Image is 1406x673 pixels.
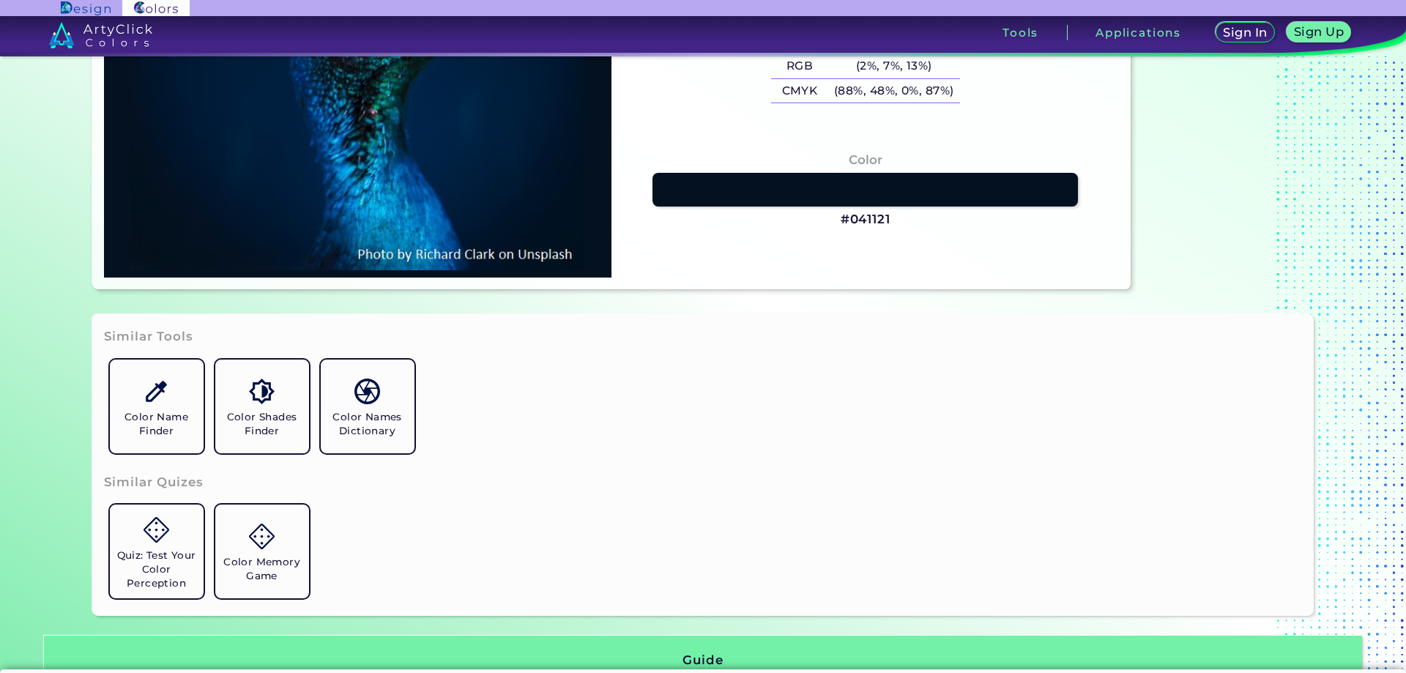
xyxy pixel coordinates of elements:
h5: Color Memory Game [221,555,303,583]
h5: Color Shades Finder [221,410,303,438]
h3: Similar Tools [104,328,193,346]
h3: #041121 [841,211,890,228]
a: Sign In [1214,22,1276,43]
h3: Tools [1003,27,1038,38]
h5: Color Names Dictionary [327,410,409,438]
h5: CMYK [771,79,828,103]
a: Quiz: Test Your Color Perception [104,499,209,604]
img: icon_color_names_dictionary.svg [354,379,380,404]
a: Color Names Dictionary [315,354,420,459]
h5: Quiz: Test Your Color Perception [116,549,198,590]
h3: Similar Quizes [104,474,204,491]
h5: (88%, 48%, 0%, 87%) [828,79,959,103]
img: icon_game.svg [144,517,169,543]
h4: Color [849,149,882,171]
a: Color Memory Game [209,499,315,604]
img: icon_game.svg [249,524,275,549]
h5: RGB [771,54,828,78]
img: icon_color_shades.svg [249,379,275,404]
h3: Applications [1096,27,1181,38]
h5: Sign Up [1292,26,1344,38]
a: Sign Up [1285,22,1352,43]
a: Color Shades Finder [209,354,315,459]
img: ArtyClick Design logo [61,1,110,15]
a: Color Name Finder [104,354,209,459]
img: logo_artyclick_colors_white.svg [49,22,152,48]
h5: Color Name Finder [116,410,198,438]
img: icon_color_name_finder.svg [144,379,169,404]
h5: (2%, 7%, 13%) [828,54,959,78]
h5: Sign In [1222,26,1268,39]
h3: Guide [682,652,723,669]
